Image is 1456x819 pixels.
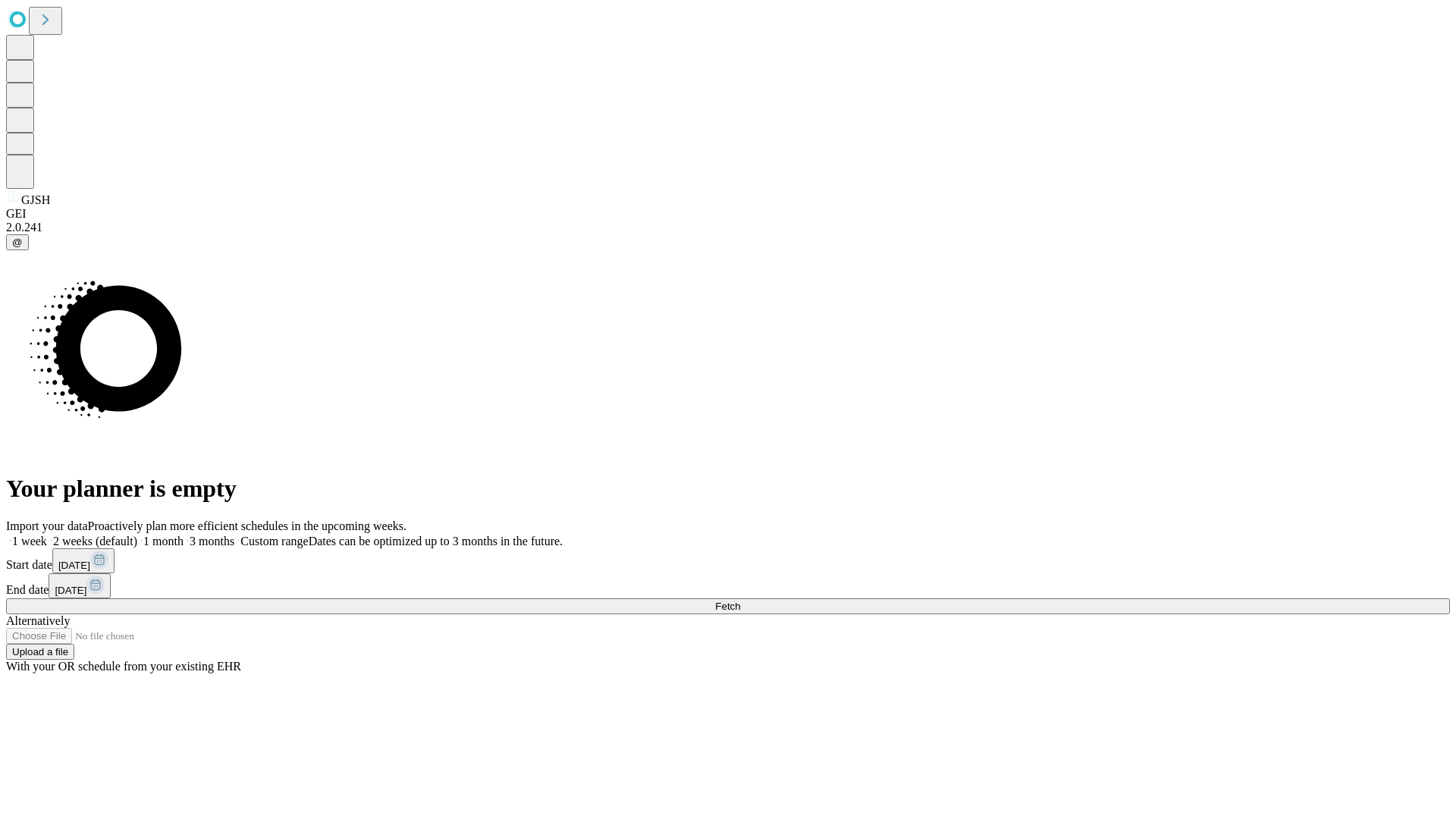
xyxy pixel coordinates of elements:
span: Custom range [240,535,308,548]
span: 2 weeks (default) [53,535,137,548]
div: GEI [6,207,1450,221]
span: Proactively plan more efficient schedules in the upcoming weeks. [88,519,406,532]
span: 1 week [12,535,47,548]
span: 3 months [190,535,234,548]
h1: Your planner is empty [6,475,1450,503]
span: GJSH [21,193,50,206]
button: Fetch [6,598,1450,614]
div: 2.0.241 [6,221,1450,234]
div: Start date [6,548,1450,573]
div: End date [6,573,1450,598]
button: Upload a file [6,644,74,660]
span: Dates can be optimized up to 3 months in the future. [309,535,563,548]
span: Alternatively [6,614,70,627]
span: With your OR schedule from your existing EHR [6,660,241,673]
span: [DATE] [58,560,90,571]
button: [DATE] [52,548,115,573]
span: [DATE] [55,585,86,596]
span: Import your data [6,519,88,532]
button: @ [6,234,29,250]
span: 1 month [143,535,184,548]
span: Fetch [715,601,740,612]
button: [DATE] [49,573,111,598]
span: @ [12,237,23,248]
